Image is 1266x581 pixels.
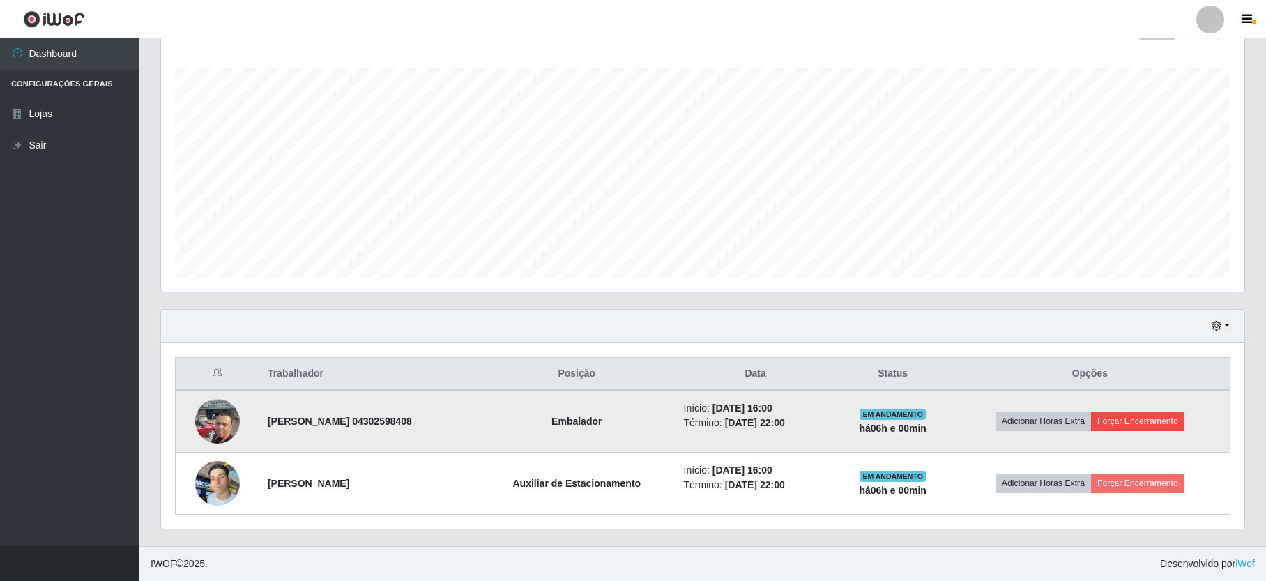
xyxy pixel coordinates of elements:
[859,423,926,434] strong: há 06 h e 00 min
[268,478,349,489] strong: [PERSON_NAME]
[195,391,240,451] img: 1710346365517.jpeg
[712,402,772,414] time: [DATE] 16:00
[725,417,785,428] time: [DATE] 22:00
[684,463,828,478] li: Início:
[268,416,412,427] strong: [PERSON_NAME] 04302598408
[996,412,1091,431] button: Adicionar Horas Extra
[1160,557,1255,571] span: Desenvolvido por
[676,358,836,391] th: Data
[551,416,602,427] strong: Embalador
[1235,558,1255,569] a: iWof
[684,416,828,430] li: Término:
[23,10,85,28] img: CoreUI Logo
[259,358,478,391] th: Trabalhador
[836,358,950,391] th: Status
[684,478,828,492] li: Término:
[860,471,926,482] span: EM ANDAMENTO
[712,465,772,476] time: [DATE] 16:00
[860,409,926,420] span: EM ANDAMENTO
[1091,412,1184,431] button: Forçar Encerramento
[725,479,785,490] time: [DATE] 22:00
[684,401,828,416] li: Início:
[151,558,176,569] span: IWOF
[950,358,1230,391] th: Opções
[1091,474,1184,493] button: Forçar Encerramento
[859,485,926,496] strong: há 06 h e 00 min
[512,478,641,489] strong: Auxiliar de Estacionamento
[478,358,675,391] th: Posição
[195,453,240,513] img: 1739125948562.jpeg
[151,557,208,571] span: © 2025 .
[996,474,1091,493] button: Adicionar Horas Extra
